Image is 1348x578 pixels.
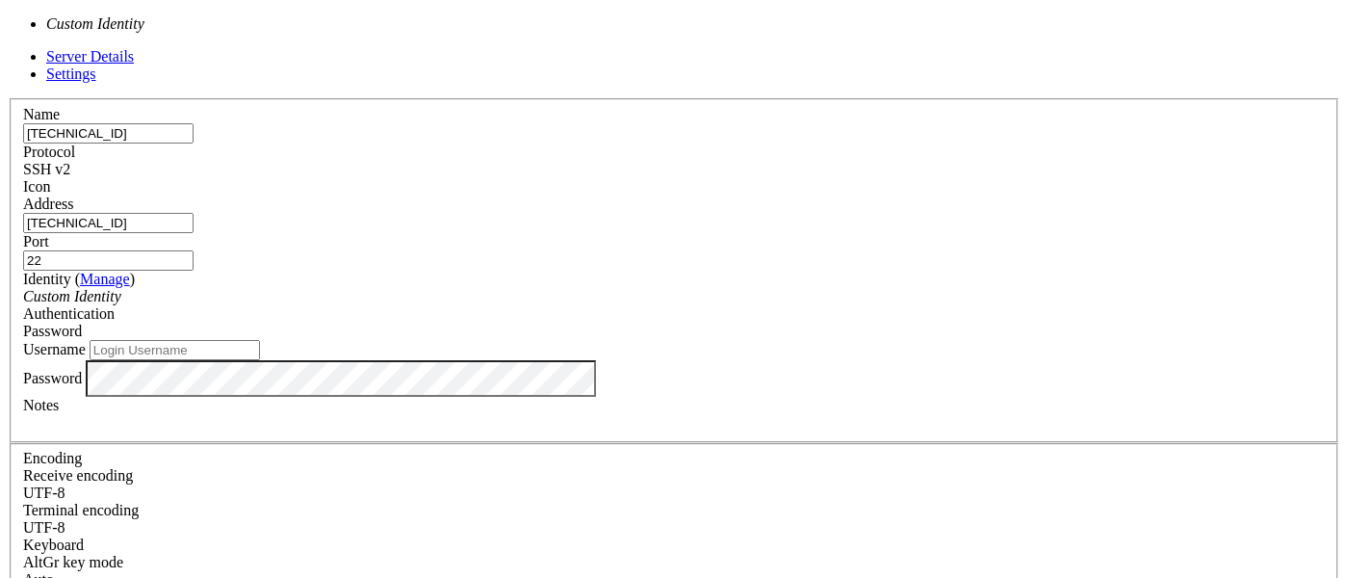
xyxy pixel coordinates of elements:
[23,485,1325,502] div: UTF-8
[80,271,130,287] a: Manage
[23,305,115,322] label: Authentication
[23,161,1325,178] div: SSH v2
[75,271,135,287] span: ( )
[23,233,49,250] label: Port
[23,106,60,122] label: Name
[46,66,96,82] a: Settings
[23,196,73,212] label: Address
[23,323,82,339] span: Password
[90,340,260,360] input: Login Username
[23,123,194,144] input: Server Name
[23,271,135,287] label: Identity
[23,213,194,233] input: Host Name or IP
[23,144,75,160] label: Protocol
[23,250,194,271] input: Port Number
[23,537,84,553] label: Keyboard
[23,288,121,304] i: Custom Identity
[23,485,65,501] span: UTF-8
[23,397,59,413] label: Notes
[23,502,139,518] label: The default terminal encoding. ISO-2022 enables character map translations (like graphics maps). ...
[23,178,50,195] label: Icon
[23,519,65,536] span: UTF-8
[23,323,1325,340] div: Password
[23,288,1325,305] div: Custom Identity
[23,554,123,570] label: Set the expected encoding for data received from the host. If the encodings do not match, visual ...
[23,450,82,466] label: Encoding
[46,15,144,32] i: Custom Identity
[23,369,82,385] label: Password
[23,341,86,357] label: Username
[23,519,1325,537] div: UTF-8
[23,467,133,484] label: Set the expected encoding for data received from the host. If the encodings do not match, visual ...
[23,161,70,177] span: SSH v2
[46,48,134,65] a: Server Details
